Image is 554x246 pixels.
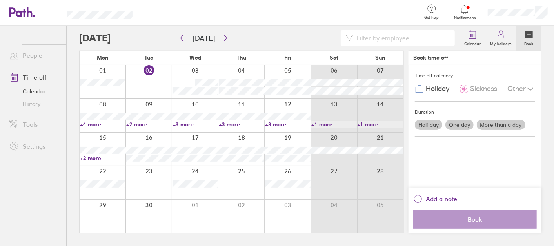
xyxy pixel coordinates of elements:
label: Half day [415,120,442,130]
a: Time off [3,69,66,85]
a: +3 more [173,121,218,128]
span: Sickness [470,85,497,93]
span: Sat [330,55,338,61]
label: More than a day [477,120,525,130]
a: Calendar [460,26,485,51]
span: Thu [236,55,246,61]
a: Tools [3,117,66,132]
div: Other [507,82,535,97]
a: Book [516,26,541,51]
span: Notifications [452,16,478,20]
a: +2 more [80,155,125,162]
a: Settings [3,138,66,154]
a: History [3,98,66,110]
a: +4 more [80,121,125,128]
span: Wed [189,55,201,61]
a: People [3,47,66,63]
div: Duration [415,106,535,118]
label: Book [520,39,538,46]
span: Sun [375,55,385,61]
button: Book [413,210,537,229]
a: +2 more [126,121,172,128]
span: Book [419,216,531,223]
input: Filter by employee [353,31,450,46]
span: Holiday [426,85,449,93]
label: One day [445,120,474,130]
div: Time off category [415,70,535,82]
a: +3 more [219,121,264,128]
label: My holidays [485,39,516,46]
a: +1 more [358,121,403,128]
span: Mon [97,55,109,61]
button: Add a note [413,193,457,205]
span: Fri [284,55,291,61]
a: My holidays [485,26,516,51]
a: Notifications [452,4,478,20]
a: +1 more [311,121,357,128]
span: Add a note [426,193,457,205]
span: Get help [419,15,444,20]
label: Calendar [460,39,485,46]
div: Book time off [413,55,448,61]
button: [DATE] [187,32,221,45]
span: Tue [144,55,153,61]
a: Calendar [3,85,66,98]
a: +3 more [265,121,311,128]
